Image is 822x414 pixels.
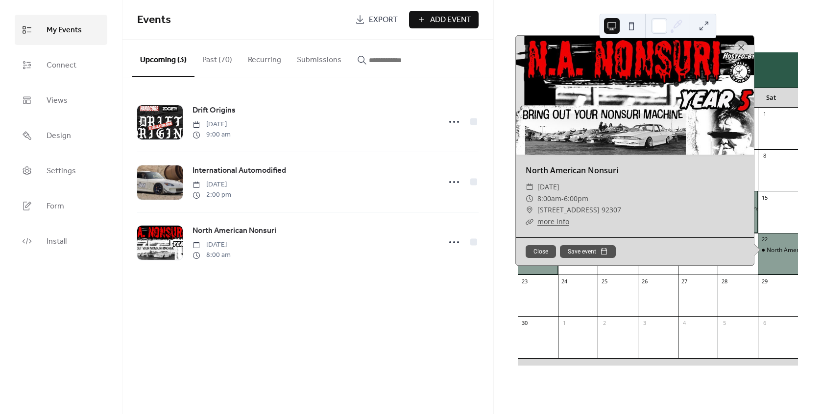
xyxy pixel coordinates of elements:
span: Add Event [430,14,471,26]
div: 30 [521,319,528,326]
a: Install [15,226,107,256]
span: [DATE] [193,119,231,130]
span: - [561,193,564,205]
div: 22 [761,236,768,243]
div: North American Nonsuri [758,246,798,254]
div: 29 [761,277,768,285]
span: 8:00am [537,193,561,205]
span: Design [47,128,71,144]
span: 9:00 am [193,130,231,140]
span: 6:00pm [564,193,588,205]
div: 15 [761,194,768,201]
span: Views [47,93,68,109]
div: 25 [601,277,608,285]
button: Recurring [240,40,289,76]
span: [DATE] [537,181,559,193]
span: Install [47,234,67,250]
a: Connect [15,50,107,80]
div: 6 [761,319,768,326]
span: Form [47,199,64,214]
div: Sat [752,88,790,108]
a: International Automodified [193,164,286,177]
a: more info [537,217,569,226]
span: [DATE] [193,240,231,250]
div: 1 [761,111,768,118]
button: Submissions [289,40,349,76]
button: Save event [560,245,616,258]
a: Export [348,11,405,28]
div: 2 [601,319,608,326]
div: ​ [526,216,533,228]
a: Views [15,85,107,115]
button: Close [526,245,556,258]
a: Drift Origins [193,104,236,117]
a: North American Nonsuri [193,225,276,237]
div: 26 [641,277,648,285]
span: [DATE] [193,180,231,190]
span: My Events [47,23,82,38]
span: [STREET_ADDRESS] 92307 [537,204,621,216]
div: 5 [721,319,728,326]
span: Export [369,14,398,26]
button: Upcoming (3) [132,40,194,77]
button: Add Event [409,11,479,28]
div: 28 [721,277,728,285]
div: 1 [561,319,568,326]
a: My Events [15,15,107,45]
div: 8 [761,152,768,160]
span: Drift Origins [193,105,236,116]
div: 23 [521,277,528,285]
a: Form [15,191,107,221]
span: Settings [47,163,76,179]
div: 4 [681,319,688,326]
div: 27 [681,277,688,285]
div: ​ [526,181,533,193]
span: 2:00 pm [193,190,231,200]
a: Settings [15,156,107,186]
a: Design [15,120,107,151]
div: 3 [641,319,648,326]
span: Connect [47,58,76,73]
span: North American Nonsuri [193,225,276,237]
a: North American Nonsuri [526,165,618,176]
span: Events [137,9,171,31]
div: 24 [561,277,568,285]
button: Past (70) [194,40,240,76]
span: 8:00 am [193,250,231,260]
div: ​ [526,204,533,216]
div: ​ [526,193,533,205]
